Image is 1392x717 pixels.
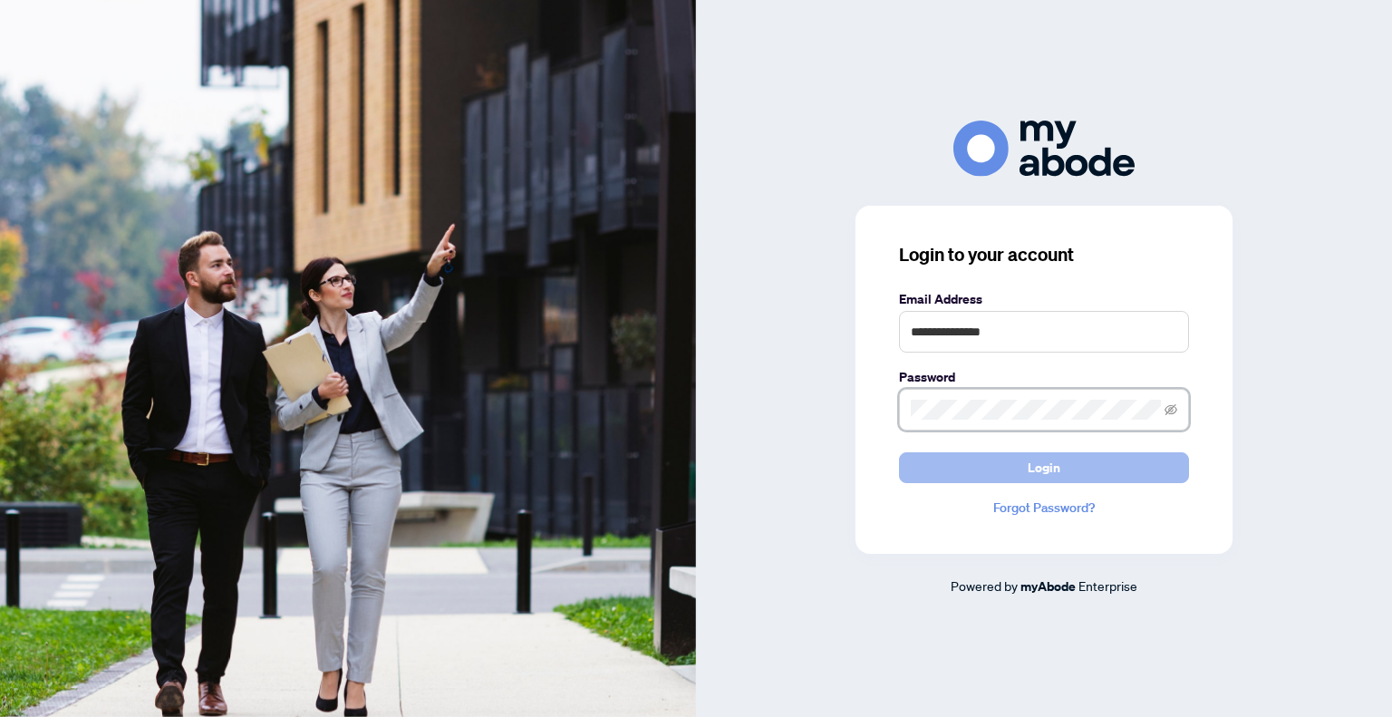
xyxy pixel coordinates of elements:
label: Email Address [899,289,1189,309]
span: eye-invisible [1165,403,1177,416]
img: ma-logo [953,121,1135,176]
h3: Login to your account [899,242,1189,267]
span: Login [1028,453,1060,482]
span: Enterprise [1078,577,1137,594]
keeper-lock: Open Keeper Popup [1137,399,1159,421]
button: Login [899,452,1189,483]
label: Password [899,367,1189,387]
span: Powered by [951,577,1018,594]
a: Forgot Password? [899,498,1189,518]
a: myAbode [1020,577,1076,596]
